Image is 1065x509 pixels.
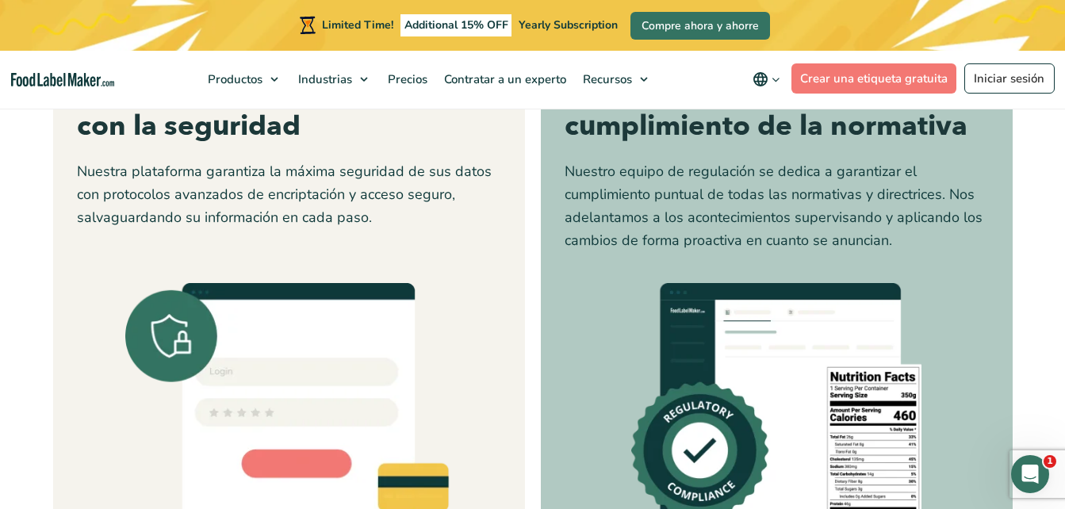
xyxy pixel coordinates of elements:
[322,17,393,33] span: Limited Time!
[383,71,429,87] span: Precios
[1011,455,1049,493] iframe: Intercom live chat
[439,71,568,87] span: Contratar a un experto
[565,160,989,251] p: Nuestro equipo de regulación se dedica a garantizar el cumplimiento puntual de todas las normativ...
[380,51,432,108] a: Precios
[1044,455,1056,468] span: 1
[791,63,957,94] a: Crear una etiqueta gratuita
[630,12,770,40] a: Compre ahora y ahorre
[200,51,286,108] a: Productos
[77,72,501,144] h3: Compromiso inquebrantable con la seguridad
[290,51,376,108] a: Industrias
[964,63,1055,94] a: Iniciar sesión
[565,72,989,144] h3: Dedicados a garantizar el cumplimiento de la normativa
[436,51,571,108] a: Contratar a un experto
[77,160,501,228] p: Nuestra plataforma garantiza la máxima seguridad de sus datos con protocolos avanzados de encript...
[578,71,634,87] span: Recursos
[575,51,656,108] a: Recursos
[293,71,354,87] span: Industrias
[400,14,512,36] span: Additional 15% OFF
[203,71,264,87] span: Productos
[519,17,618,33] span: Yearly Subscription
